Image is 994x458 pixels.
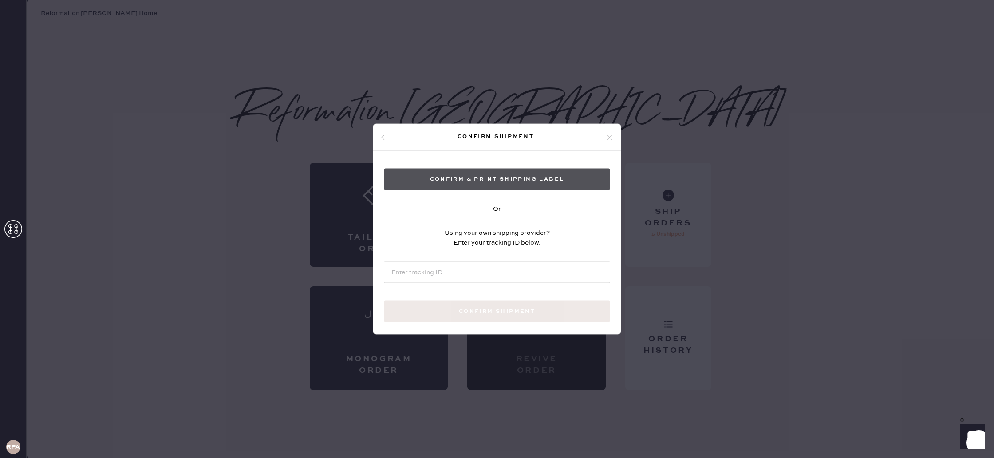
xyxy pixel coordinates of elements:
input: Enter tracking ID [384,262,610,283]
button: Confirm & Print shipping label [384,169,610,190]
div: Confirm shipment [386,131,606,142]
div: Using your own shipping provider? Enter your tracking ID below. [445,228,550,248]
div: Or [493,204,501,214]
iframe: Front Chat [952,418,990,456]
button: Confirm shipment [384,301,610,322]
h3: RPA [6,444,20,450]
